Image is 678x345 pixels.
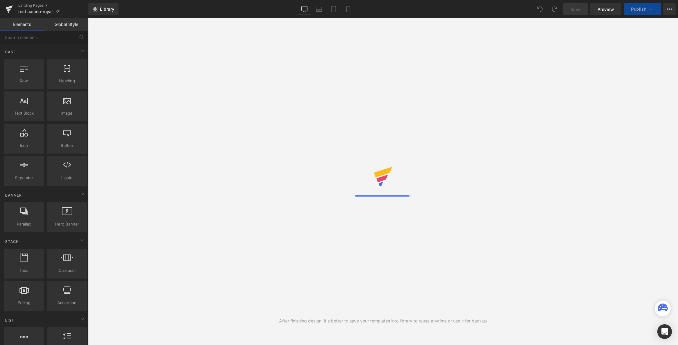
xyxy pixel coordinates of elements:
[48,175,85,181] span: Liquid
[570,6,580,12] span: Save
[598,6,614,12] span: Preview
[48,221,85,227] span: Hero Banner
[48,110,85,116] span: Image
[5,49,16,55] span: Base
[279,318,487,324] div: After finishing design, it's better to save your templates into library to reuse anytime or use i...
[44,18,88,30] a: Global Style
[341,3,356,15] a: Mobile
[5,317,15,323] span: List
[5,267,42,274] span: Tabs
[88,3,119,15] a: New Library
[631,7,646,12] span: Publish
[18,9,53,14] span: test casino-royal
[5,300,42,306] span: Pricing
[297,3,312,15] a: Desktop
[48,142,85,149] span: Button
[624,3,661,15] button: Publish
[5,221,42,227] span: Parallax
[312,3,326,15] a: Laptop
[5,175,42,181] span: Separator
[48,300,85,306] span: Accordion
[657,324,672,339] div: Open Intercom Messenger
[590,3,621,15] a: Preview
[5,110,42,116] span: Text Block
[5,192,23,198] span: Banner
[5,142,42,149] span: Icon
[5,239,20,244] span: Stack
[663,3,676,15] button: More
[18,3,88,8] a: Landing Pages
[548,3,561,15] button: Redo
[100,6,114,12] span: Library
[534,3,546,15] button: Undo
[48,267,85,274] span: Carousel
[326,3,341,15] a: Tablet
[5,78,42,84] span: Row
[48,78,85,84] span: Heading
